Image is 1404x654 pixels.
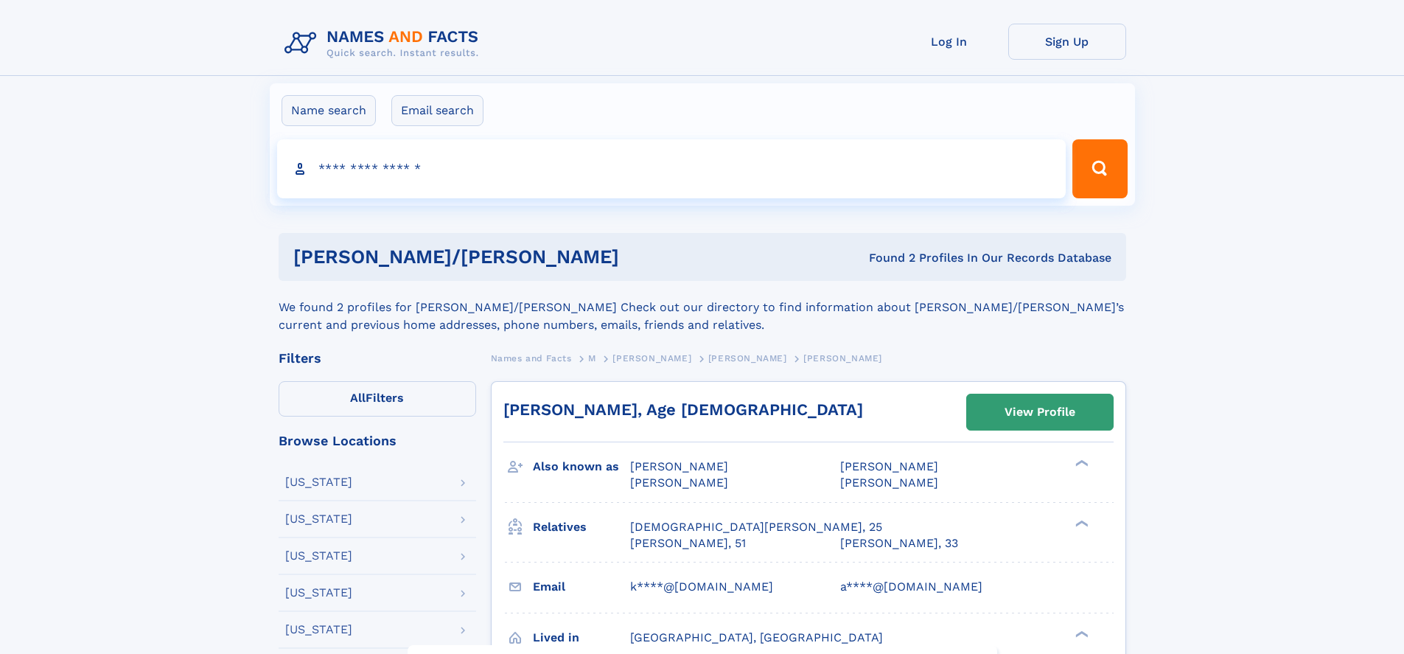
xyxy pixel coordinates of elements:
[285,550,352,562] div: [US_STATE]
[967,394,1113,430] a: View Profile
[279,281,1126,334] div: We found 2 profiles for [PERSON_NAME]/[PERSON_NAME] Check out our directory to find information a...
[630,459,728,473] span: [PERSON_NAME]
[744,250,1111,266] div: Found 2 Profiles In Our Records Database
[1072,459,1089,468] div: ❯
[533,515,630,540] h3: Relatives
[708,349,787,367] a: [PERSON_NAME]
[533,625,630,650] h3: Lived in
[840,459,938,473] span: [PERSON_NAME]
[630,535,746,552] a: [PERSON_NAME], 51
[279,24,491,63] img: Logo Names and Facts
[282,95,376,126] label: Name search
[285,624,352,636] div: [US_STATE]
[588,353,596,363] span: M
[350,391,366,405] span: All
[588,349,596,367] a: M
[503,400,863,419] a: [PERSON_NAME], Age [DEMOGRAPHIC_DATA]
[630,630,883,644] span: [GEOGRAPHIC_DATA], [GEOGRAPHIC_DATA]
[630,519,882,535] a: [DEMOGRAPHIC_DATA][PERSON_NAME], 25
[803,353,882,363] span: [PERSON_NAME]
[612,353,691,363] span: [PERSON_NAME]
[391,95,483,126] label: Email search
[1005,395,1075,429] div: View Profile
[279,434,476,448] div: Browse Locations
[285,587,352,599] div: [US_STATE]
[890,24,1008,60] a: Log In
[279,352,476,365] div: Filters
[533,574,630,599] h3: Email
[612,349,691,367] a: [PERSON_NAME]
[491,349,572,367] a: Names and Facts
[277,139,1066,198] input: search input
[1072,629,1089,639] div: ❯
[285,476,352,488] div: [US_STATE]
[840,476,938,490] span: [PERSON_NAME]
[1008,24,1126,60] a: Sign Up
[708,353,787,363] span: [PERSON_NAME]
[533,454,630,479] h3: Also known as
[293,248,744,266] h1: [PERSON_NAME]/[PERSON_NAME]
[840,535,958,552] a: [PERSON_NAME], 33
[1072,518,1089,528] div: ❯
[285,513,352,525] div: [US_STATE]
[1072,139,1127,198] button: Search Button
[630,476,728,490] span: [PERSON_NAME]
[279,381,476,417] label: Filters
